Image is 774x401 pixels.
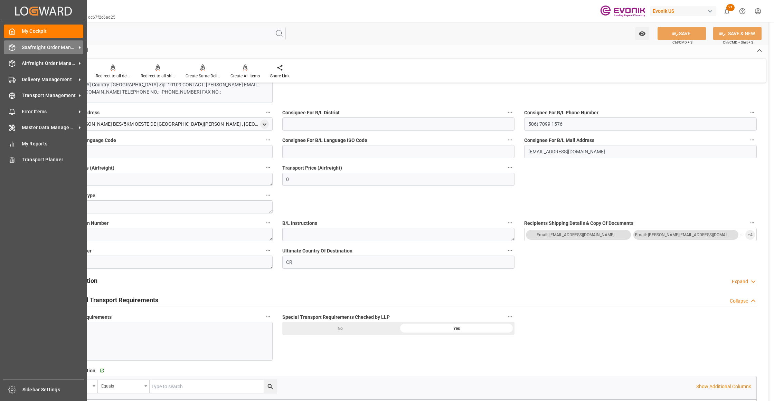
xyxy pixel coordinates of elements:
span: Ctrl/CMD + Shift + S [723,40,753,45]
span: Master Data Management [22,124,76,131]
div: Expand [732,278,748,285]
button: menu-button [525,228,744,241]
span: Sidebar Settings [22,386,84,393]
span: Consignee For B/L District [282,109,340,116]
span: 21 [726,4,735,11]
span: Airfreight Order Management [22,60,76,67]
span: + 4 [748,229,753,240]
div: Email: [EMAIL_ADDRESS][DOMAIN_NAME] [537,231,614,238]
span: Consignee For B/L Phone Number [524,109,598,116]
span: Transport Planner [22,156,84,163]
input: Type to search [150,380,277,393]
button: Special Transport Requirements Checked by LLP [506,312,515,321]
a: My Cockpit [4,25,83,38]
button: Special Transport Requirements [264,312,273,321]
button: open menu [635,27,649,40]
button: Consignee For B/L District [506,108,515,117]
span: My Cockpit [22,28,84,35]
button: Importer Identification Number [264,218,273,227]
span: Ctrl/CMD + S [672,40,692,45]
button: show 21 new notifications [719,3,735,19]
span: Special Transport Requirements Checked by LLP [282,314,390,321]
span: Seafreight Order Management [22,44,76,51]
textarea: Not required [40,173,273,186]
span: Ultimate Country Of Destination [282,247,352,255]
p: Show Additional Columns [696,383,751,390]
input: Search Fields [32,27,286,40]
button: Evonik US [650,4,719,18]
div: ECOLAB SRL , [PERSON_NAME] BES/5KM OESTE DE [GEOGRAPHIC_DATA][PERSON_NAME] , [GEOGRAPHIC_DATA] , ... [44,121,258,128]
span: My Reports [22,140,84,147]
button: Import License Number [264,246,273,255]
textarea: RESELLER [40,200,273,213]
button: Recipients Shipping Details & Copy Of Documents [748,218,757,227]
button: B/L Instructions [506,218,515,227]
span: Transport Price (Airfreight) [282,164,342,172]
span: Delivery Management [22,76,76,83]
button: Consignee For B/L Address [264,108,273,117]
button: Consignee For B/L Language Code [264,135,273,144]
img: Evonik-brand-mark-Deep-Purple-RGB.jpeg_1700498283.jpeg [600,5,645,17]
a: Transport Planner [4,153,83,166]
button: +4 [745,230,755,240]
button: open menu [524,228,757,241]
div: Redirect to all deliveries [96,73,130,79]
a: My Reports [4,137,83,150]
span: Error Items [22,108,76,115]
div: Equals [101,381,142,389]
div: Redirect to all shipments [141,73,175,79]
button: Email: [EMAIL_ADDRESS][DOMAIN_NAME] [526,230,631,240]
button: SAVE & NEW [713,27,762,40]
div: No [282,322,398,335]
span: ... [740,230,744,240]
button: search button [264,380,277,393]
button: Email: [PERSON_NAME][EMAIL_ADDRESS][DOMAIN_NAME] [633,230,738,240]
div: Create All Items [230,73,260,79]
button: Ultimate Country Of Destination [506,246,515,255]
div: open menu [260,120,269,129]
button: Spot Quote Reference (Airfreight) [264,163,273,172]
span: B/L Instructions [282,220,317,227]
button: Consignee For B/L Phone Number [748,108,757,117]
button: open menu [98,380,150,393]
div: Share Link [270,73,290,79]
span: Consignee For B/L Mail Address [524,137,594,144]
button: Ultimate Consignee Type [264,191,273,200]
button: Transport Price (Airfreight) [506,163,515,172]
span: Consignee For B/L Language ISO Code [282,137,367,144]
span: Recipients Shipping Details & Copy Of Documents [524,220,633,227]
div: Email: [PERSON_NAME][EMAIL_ADDRESS][DOMAIN_NAME] [635,231,731,238]
button: Consignee For B/L Mail Address [748,135,757,144]
h2: Checking Special Transport Requirements [40,295,158,305]
div: Create Same Delivery Date [186,73,220,79]
div: Evonik US [650,6,716,16]
span: Transport Management [22,92,76,99]
button: Help Center [735,3,750,19]
button: SAVE [658,27,706,40]
button: Consignee For B/L Language ISO Code [506,135,515,144]
div: Collapse [730,297,748,305]
div: Yes [398,322,515,335]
